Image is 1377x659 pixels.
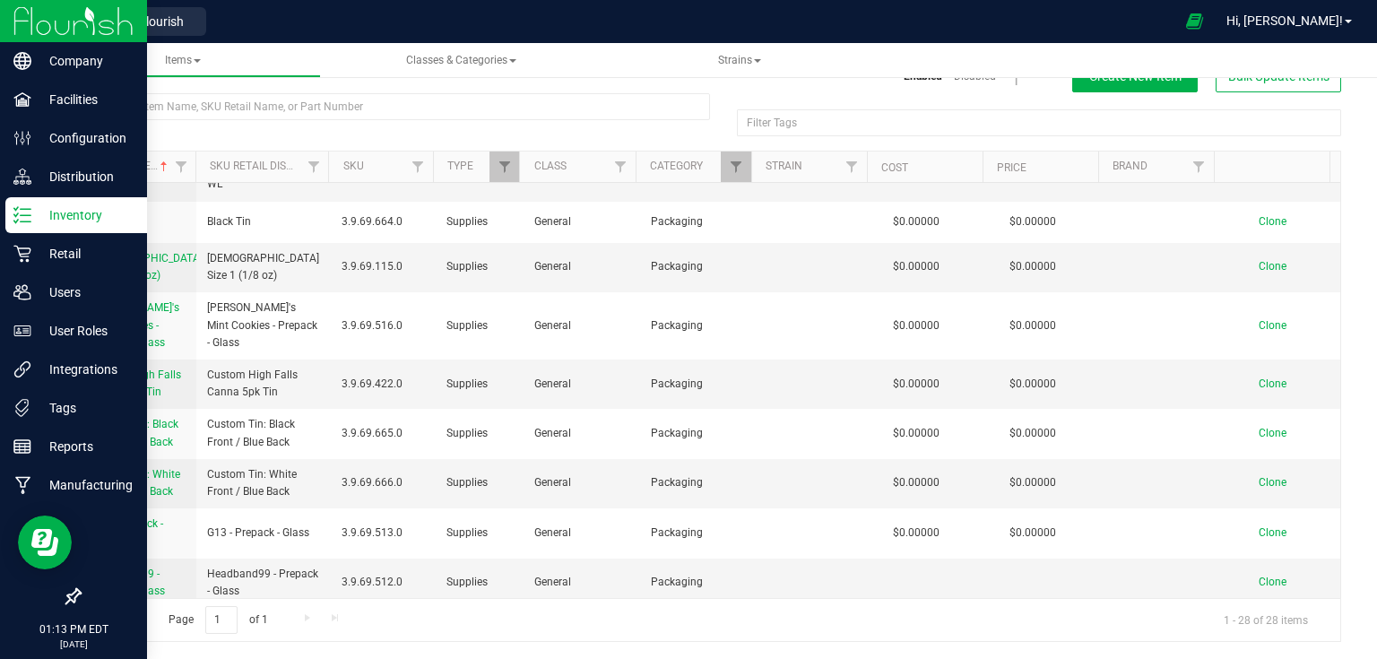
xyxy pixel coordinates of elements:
[13,245,31,263] inline-svg: Retail
[207,213,251,230] span: Black Tin
[534,474,629,491] span: General
[1000,209,1065,235] span: $0.00000
[884,209,948,235] span: $0.00000
[13,322,31,340] inline-svg: User Roles
[153,606,282,634] span: Page of 1
[718,54,761,66] span: Strains
[1000,421,1065,447] span: $0.00000
[13,91,31,108] inline-svg: Facilities
[79,93,710,120] input: Search Item Name, SKU Retail Name, or Part Number
[1184,152,1214,182] a: Filter
[446,376,513,393] span: Supplies
[446,574,513,591] span: Supplies
[207,367,320,401] span: Custom High Falls Canna 5pk Tin
[651,474,746,491] span: Packaging
[651,574,746,591] span: Packaging
[534,376,629,393] span: General
[837,152,867,182] a: Filter
[881,161,908,174] a: Cost
[1174,4,1215,39] span: Open Ecommerce Menu
[1000,371,1065,397] span: $0.00000
[13,438,31,455] inline-svg: Reports
[1259,427,1286,439] span: Clone
[1228,69,1329,83] span: Bulk Update Items
[534,160,567,172] a: Class
[13,206,31,224] inline-svg: Inventory
[31,320,139,342] p: User Roles
[447,160,473,172] a: Type
[1113,160,1147,172] a: Brand
[342,213,425,230] span: 3.9.69.664.0
[884,470,948,496] span: $0.00000
[884,313,948,339] span: $0.00000
[1259,377,1286,390] span: Clone
[31,397,139,419] p: Tags
[1259,319,1286,332] span: Clone
[207,466,320,500] span: Custom Tin: White Front / Blue Back
[1000,470,1065,496] span: $0.00000
[651,213,746,230] span: Packaging
[342,258,425,275] span: 3.9.69.115.0
[31,89,139,110] p: Facilities
[406,54,516,66] span: Classes & Categories
[13,360,31,378] inline-svg: Integrations
[207,566,320,600] span: Headband99 - Prepack - Glass
[884,520,948,546] span: $0.00000
[31,127,139,149] p: Configuration
[1000,520,1065,546] span: $0.00000
[13,476,31,494] inline-svg: Manufacturing
[884,254,948,280] span: $0.00000
[884,421,948,447] span: $0.00000
[18,516,72,569] iframe: Resource center
[534,574,629,591] span: General
[1000,254,1065,280] span: $0.00000
[1259,526,1304,539] a: Clone
[1259,427,1304,439] a: Clone
[31,166,139,187] p: Distribution
[1259,260,1286,273] span: Clone
[1089,69,1182,83] span: Create New Item
[207,525,309,542] span: G13 - Prepack - Glass
[1259,377,1304,390] a: Clone
[446,474,513,491] span: Supplies
[534,425,629,442] span: General
[207,299,320,351] span: [PERSON_NAME]'s Mint Cookies - Prepack - Glass
[1226,13,1343,28] span: Hi, [PERSON_NAME]!
[342,525,425,542] span: 3.9.69.513.0
[31,474,139,496] p: Manufacturing
[446,425,513,442] span: Supplies
[1000,313,1065,339] span: $0.00000
[210,160,344,172] a: Sku Retail Display Name
[721,152,750,182] a: Filter
[205,606,238,634] input: 1
[534,258,629,275] span: General
[446,317,513,334] span: Supplies
[651,317,746,334] span: Packaging
[1259,260,1304,273] a: Clone
[31,243,139,264] p: Retail
[342,425,425,442] span: 3.9.69.665.0
[446,213,513,230] span: Supplies
[13,52,31,70] inline-svg: Company
[534,213,629,230] span: General
[534,525,629,542] span: General
[534,317,629,334] span: General
[651,525,746,542] span: Packaging
[342,574,425,591] span: 3.9.69.512.0
[766,160,802,172] a: Strain
[884,371,948,397] span: $0.00000
[997,161,1026,174] a: Price
[605,152,635,182] a: Filter
[31,282,139,303] p: Users
[207,416,320,450] span: Custom Tin: Black Front / Blue Back
[8,621,139,637] p: 01:13 PM EDT
[446,258,513,275] span: Supplies
[13,168,31,186] inline-svg: Distribution
[489,152,519,182] a: Filter
[1259,576,1286,588] span: Clone
[299,152,328,182] a: Filter
[650,160,703,172] a: Category
[1259,319,1304,332] a: Clone
[31,436,139,457] p: Reports
[1259,476,1286,489] span: Clone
